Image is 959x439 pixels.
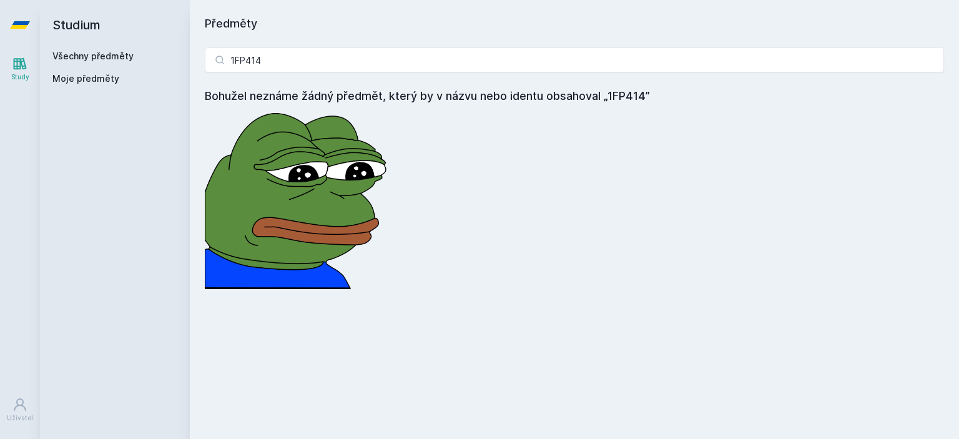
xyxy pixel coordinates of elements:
h1: Předměty [205,15,944,32]
input: Název nebo ident předmětu… [205,47,944,72]
a: Všechny předměty [52,51,134,61]
h4: Bohužel neznáme žádný předmět, který by v názvu nebo identu obsahoval „1FP414” [205,87,944,105]
img: error_picture.png [205,105,392,289]
div: Uživatel [7,413,33,423]
span: Moje předměty [52,72,119,85]
a: Uživatel [2,391,37,429]
a: Study [2,50,37,88]
div: Study [11,72,29,82]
